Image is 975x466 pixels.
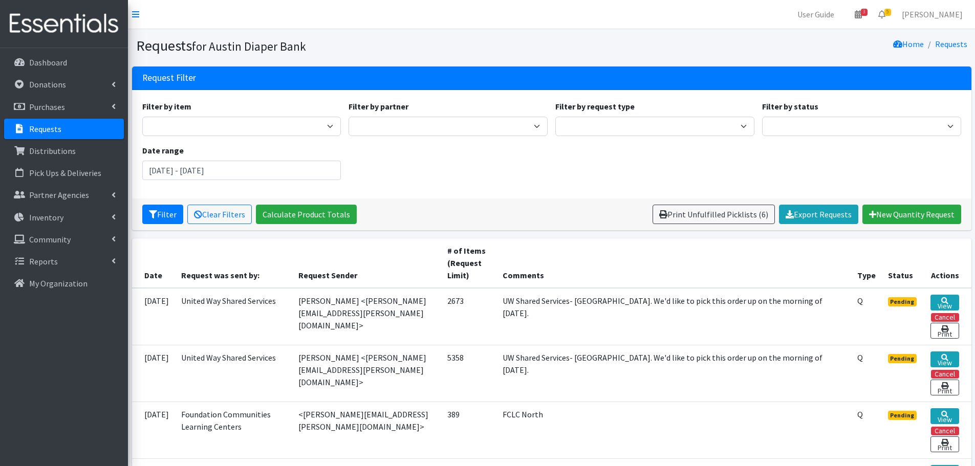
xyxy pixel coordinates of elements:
[175,402,293,458] td: Foundation Communities Learning Centers
[441,288,497,345] td: 2673
[857,296,863,306] abbr: Quantity
[789,4,842,25] a: User Guide
[292,345,441,402] td: [PERSON_NAME] <[PERSON_NAME][EMAIL_ADDRESS][PERSON_NAME][DOMAIN_NAME]>
[132,288,175,345] td: [DATE]
[4,74,124,95] a: Donations
[136,37,548,55] h1: Requests
[888,354,917,363] span: Pending
[256,205,357,224] a: Calculate Product Totals
[142,161,341,180] input: January 1, 2011 - December 31, 2011
[175,288,293,345] td: United Way Shared Services
[862,205,961,224] a: New Quantity Request
[292,288,441,345] td: [PERSON_NAME] <[PERSON_NAME][EMAIL_ADDRESS][PERSON_NAME][DOMAIN_NAME]>
[441,238,497,288] th: # of Items (Request Limit)
[851,238,882,288] th: Type
[4,163,124,183] a: Pick Ups & Deliveries
[29,124,61,134] p: Requests
[29,212,63,223] p: Inventory
[888,411,917,420] span: Pending
[555,100,635,113] label: Filter by request type
[29,190,89,200] p: Partner Agencies
[4,251,124,272] a: Reports
[496,345,851,402] td: UW Shared Services- [GEOGRAPHIC_DATA]. We'd like to pick this order up on the morning of [DATE].
[893,39,924,49] a: Home
[931,427,959,435] button: Cancel
[132,238,175,288] th: Date
[870,4,894,25] a: 5
[4,7,124,41] img: HumanEssentials
[4,185,124,205] a: Partner Agencies
[4,119,124,139] a: Requests
[930,408,959,424] a: View
[884,9,891,16] span: 5
[496,402,851,458] td: FCLC North
[142,100,191,113] label: Filter by item
[192,39,306,54] small: for Austin Diaper Bank
[132,345,175,402] td: [DATE]
[847,4,870,25] a: 3
[29,57,67,68] p: Dashboard
[924,238,971,288] th: Actions
[29,79,66,90] p: Donations
[931,370,959,379] button: Cancel
[441,402,497,458] td: 389
[496,238,851,288] th: Comments
[441,345,497,402] td: 5358
[142,144,184,157] label: Date range
[29,278,88,289] p: My Organization
[349,100,408,113] label: Filter by partner
[930,295,959,310] a: View
[29,146,76,156] p: Distributions
[142,73,196,83] h3: Request Filter
[857,352,863,363] abbr: Quantity
[4,273,124,294] a: My Organization
[29,256,58,267] p: Reports
[4,229,124,250] a: Community
[496,288,851,345] td: UW Shared Services- [GEOGRAPHIC_DATA]. We'd like to pick this order up on the morning of [DATE].
[175,345,293,402] td: United Way Shared Services
[29,234,71,245] p: Community
[4,97,124,117] a: Purchases
[935,39,967,49] a: Requests
[930,323,959,339] a: Print
[861,9,868,16] span: 3
[894,4,971,25] a: [PERSON_NAME]
[4,207,124,228] a: Inventory
[653,205,775,224] a: Print Unfulfilled Picklists (6)
[930,436,959,452] a: Print
[142,205,183,224] button: Filter
[292,402,441,458] td: <[PERSON_NAME][EMAIL_ADDRESS][PERSON_NAME][DOMAIN_NAME]>
[4,141,124,161] a: Distributions
[930,351,959,367] a: View
[292,238,441,288] th: Request Sender
[888,297,917,306] span: Pending
[187,205,252,224] a: Clear Filters
[762,100,818,113] label: Filter by status
[29,102,65,112] p: Purchases
[4,52,124,73] a: Dashboard
[857,409,863,419] abbr: Quantity
[930,380,959,395] a: Print
[132,402,175,458] td: [DATE]
[29,168,101,178] p: Pick Ups & Deliveries
[931,313,959,322] button: Cancel
[779,205,858,224] a: Export Requests
[882,238,925,288] th: Status
[175,238,293,288] th: Request was sent by:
